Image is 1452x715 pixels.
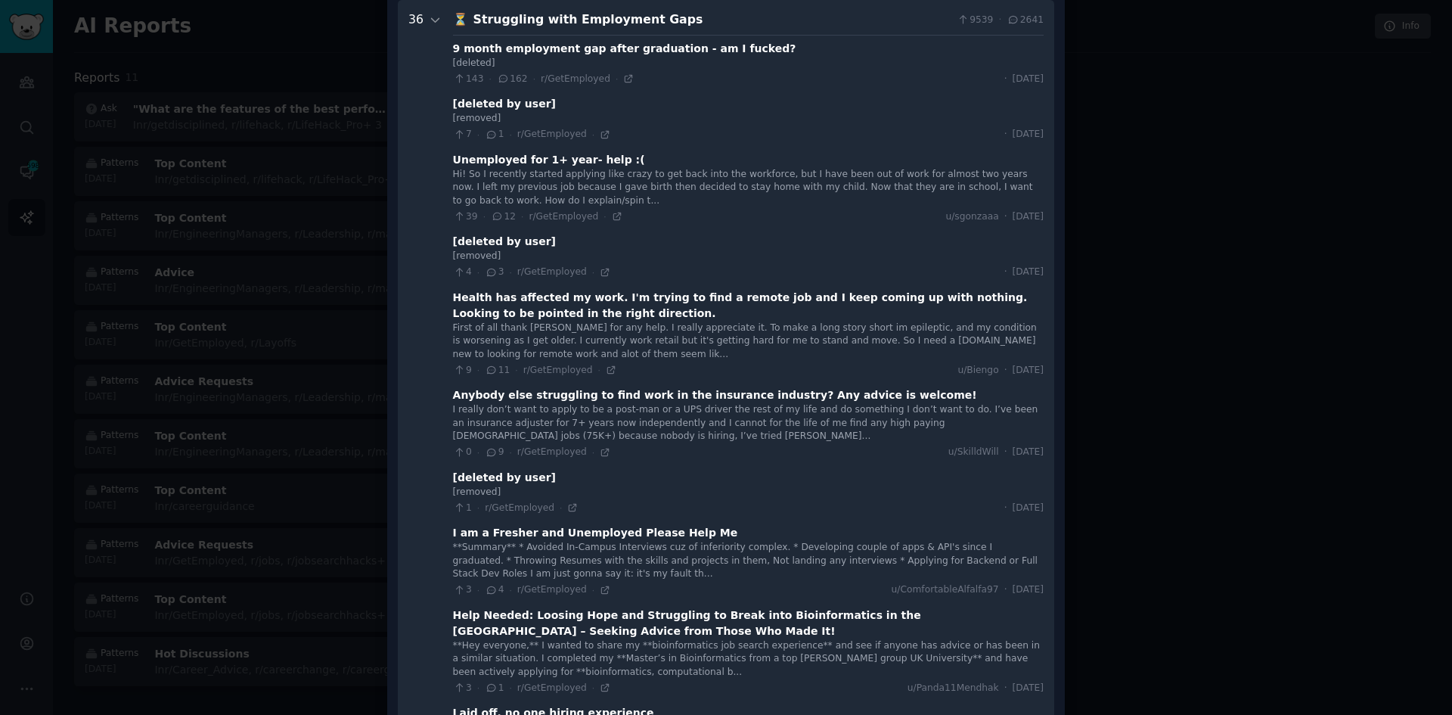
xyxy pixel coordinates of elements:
span: · [598,365,600,375]
span: r/GetEmployed [523,365,593,375]
span: 2641 [1007,14,1044,27]
span: · [477,585,479,595]
span: · [477,682,479,693]
span: r/GetEmployed [541,73,610,84]
div: Struggling with Employment Gaps [473,11,951,30]
div: [deleted by user] [453,96,556,112]
div: [deleted by user] [453,234,556,250]
div: Anybody else struggling to find work in the insurance industry? Any advice is welcome! [453,387,977,403]
span: 11 [485,364,510,378]
span: u/sgonzaaa [945,210,998,224]
span: 4 [485,583,504,597]
div: [removed] [453,250,1044,263]
span: [DATE] [1013,210,1044,224]
div: [deleted] [453,57,1044,70]
span: 3 [485,266,504,279]
span: r/GetEmployed [517,129,587,139]
span: · [509,267,511,278]
span: ⏳ [453,12,468,26]
div: [removed] [453,112,1044,126]
span: u/SkilldWill [948,446,999,459]
div: Unemployed for 1+ year- help :( [453,152,645,168]
span: [DATE] [1013,682,1044,695]
span: 1 [485,128,504,141]
div: I am a Fresher and Unemployed Please Help Me [453,525,738,541]
span: · [592,585,594,595]
span: · [509,447,511,458]
span: · [1004,583,1007,597]
span: r/GetEmployed [517,682,587,693]
span: u/Biengo [957,364,998,378]
span: · [1004,210,1007,224]
span: r/GetEmployed [529,211,598,222]
div: [deleted by user] [453,470,556,486]
span: [DATE] [1013,446,1044,459]
span: · [1004,446,1007,459]
span: · [477,267,479,278]
span: u/Panda11Mendhak [907,682,999,695]
span: · [509,129,511,140]
span: · [515,365,517,375]
span: [DATE] [1013,73,1044,86]
span: · [1004,73,1007,86]
span: · [483,211,486,222]
span: · [616,73,618,84]
span: · [592,129,594,140]
span: r/GetEmployed [517,266,587,277]
span: 0 [453,446,472,459]
span: · [521,211,523,222]
span: 12 [491,210,516,224]
span: r/GetEmployed [517,446,587,457]
span: 162 [497,73,528,86]
span: · [533,73,535,84]
span: · [1004,682,1007,695]
span: 9539 [957,14,994,27]
div: First of all thank [PERSON_NAME] for any help. I really appreciate it. To make a long story short... [453,322,1044,362]
span: · [489,73,491,84]
span: 4 [453,266,472,279]
span: [DATE] [1013,583,1044,597]
span: · [477,447,479,458]
span: · [477,365,479,375]
span: · [592,447,594,458]
span: 1 [453,502,472,515]
span: · [1004,502,1007,515]
span: · [477,129,479,140]
span: 7 [453,128,472,141]
span: · [1004,364,1007,378]
span: · [998,14,1001,27]
span: · [592,682,594,693]
span: [DATE] [1013,364,1044,378]
span: 39 [453,210,478,224]
span: · [592,267,594,278]
span: 143 [453,73,484,86]
span: 3 [453,682,472,695]
span: · [603,211,606,222]
span: 1 [485,682,504,695]
div: Health has affected my work. I'm trying to find a remote job and I keep coming up with nothing. L... [453,290,1044,322]
div: I really don’t want to apply to be a post-man or a UPS driver the rest of my life and do somethin... [453,403,1044,443]
div: 9 month employment gap after graduation - am I fucked? [453,41,796,57]
div: **Summary** * Avoided In-Campus Interviews cuz of inferiority complex. * Developing couple of app... [453,541,1044,581]
span: [DATE] [1013,502,1044,515]
span: · [1004,266,1007,279]
span: u/ComfortableAlfalfa97 [892,583,999,597]
div: Help Needed: Loosing Hope and Struggling to Break into Bioinformatics in the [GEOGRAPHIC_DATA] – ... [453,608,1044,639]
div: [removed] [453,486,1044,499]
span: r/GetEmployed [485,502,554,513]
span: · [509,682,511,693]
span: 9 [485,446,504,459]
span: · [560,502,562,513]
span: · [1004,128,1007,141]
div: Hi! So I recently started applying like crazy to get back into the workforce, but I have been out... [453,168,1044,208]
div: **Hey everyone,** I wanted to share my **bioinformatics job search experience** and see if anyone... [453,639,1044,679]
span: 3 [453,583,472,597]
span: [DATE] [1013,128,1044,141]
span: r/GetEmployed [517,584,587,595]
span: [DATE] [1013,266,1044,279]
span: · [477,502,479,513]
span: 9 [453,364,472,378]
span: · [509,585,511,595]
